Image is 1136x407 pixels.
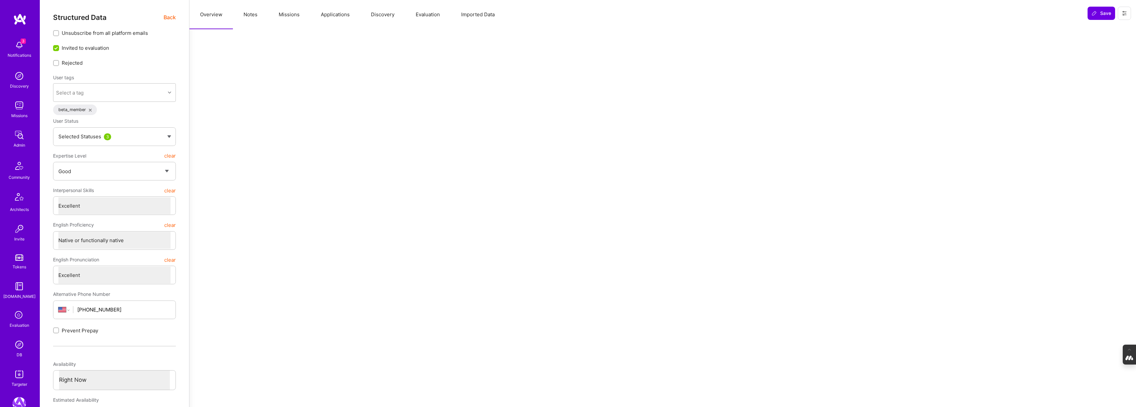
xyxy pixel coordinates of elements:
[164,150,176,162] button: clear
[14,236,25,242] div: Invite
[13,38,26,52] img: bell
[53,394,176,406] div: Estimated Availability
[53,13,106,22] span: Structured Data
[3,293,35,300] div: [DOMAIN_NAME]
[12,381,27,388] div: Targeter
[164,13,176,22] span: Back
[10,206,29,213] div: Architects
[13,13,27,25] img: logo
[13,99,26,112] img: teamwork
[14,142,25,149] div: Admin
[13,338,26,351] img: Admin Search
[13,69,26,83] img: discovery
[58,133,101,140] span: Selected Statuses
[56,89,84,96] div: Select a tag
[17,351,22,358] div: DB
[53,291,110,297] span: Alternative Phone Number
[10,322,29,329] div: Evaluation
[104,133,111,140] div: 3
[13,128,26,142] img: admin teamwork
[1088,7,1115,20] button: Save
[53,118,78,124] span: User Status
[8,52,31,59] div: Notifications
[1092,10,1111,17] span: Save
[10,83,29,90] div: Discovery
[53,254,99,266] span: English Pronunciation
[13,309,26,322] i: icon SelectionTeam
[9,174,30,181] div: Community
[62,30,148,36] span: Unsubscribe from all platform emails
[62,59,83,66] span: Rejected
[53,150,86,162] span: Expertise Level
[77,301,171,318] input: +1 (000) 000-0000
[11,112,28,119] div: Missions
[53,184,94,196] span: Interpersonal Skills
[89,109,92,111] i: icon Close
[62,44,109,51] span: Invited to evaluation
[11,158,27,174] img: Community
[62,327,98,334] span: Prevent Prepay
[15,254,23,261] img: tokens
[13,280,26,293] img: guide book
[53,358,176,370] div: Availability
[53,74,74,81] label: User tags
[11,190,27,206] img: Architects
[167,135,171,138] img: caret
[53,104,97,115] div: beta_member
[164,184,176,196] button: clear
[53,219,94,231] span: English Proficiency
[21,38,26,44] span: 3
[168,91,171,94] i: icon Chevron
[164,254,176,266] button: clear
[164,219,176,231] button: clear
[13,222,26,236] img: Invite
[13,263,26,270] div: Tokens
[13,368,26,381] img: Skill Targeter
